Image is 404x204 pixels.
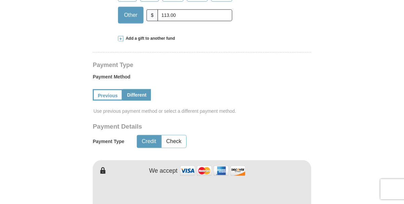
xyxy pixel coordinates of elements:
[179,164,246,178] img: credit cards accepted
[121,10,141,20] span: Other
[123,36,175,41] span: Add a gift to another fund
[93,139,124,144] h5: Payment Type
[93,62,311,68] h4: Payment Type
[149,167,178,175] h4: We accept
[93,89,123,101] a: Previous
[123,89,151,101] a: Different
[137,135,161,148] button: Credit
[93,108,312,114] span: Use previous payment method or select a different payment method.
[93,73,311,83] label: Payment Method
[162,135,186,148] button: Check
[158,9,232,21] input: Other Amount
[93,123,264,131] h3: Payment Details
[147,9,158,21] span: $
